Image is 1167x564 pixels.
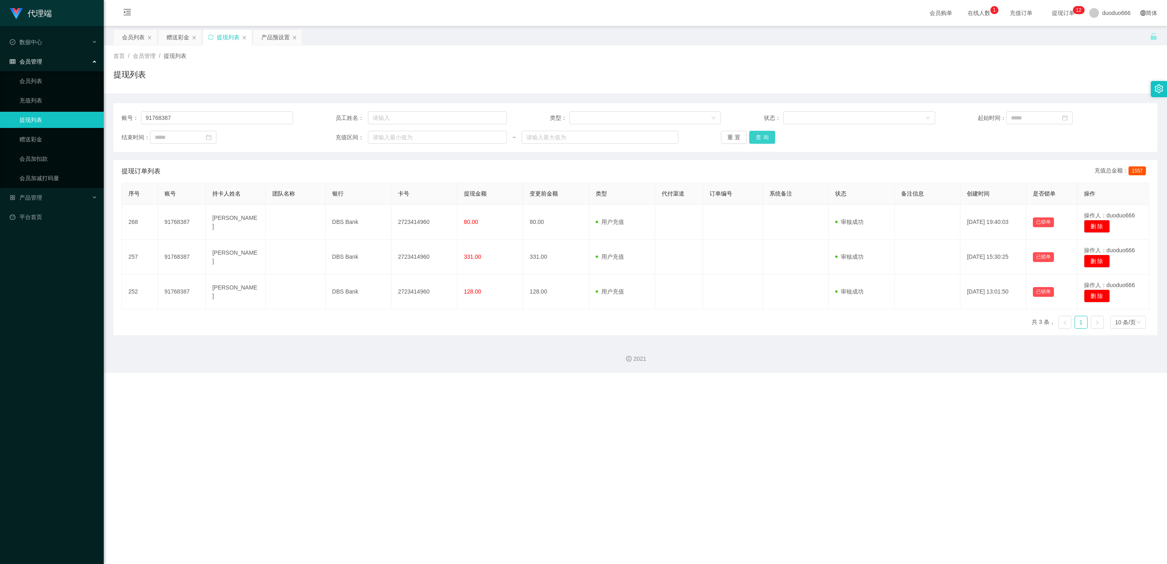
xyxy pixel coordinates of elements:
a: 提现列表 [19,112,97,128]
i: 图标: left [1062,320,1067,325]
span: 状态： [764,114,783,122]
button: 已锁单 [1033,217,1054,227]
span: 起始时间： [978,114,1006,122]
span: 用户充值 [596,288,624,295]
span: 1557 [1129,166,1146,175]
i: 图标: check-circle-o [10,39,15,45]
p: 1 [993,6,996,14]
i: 图标: down [1136,320,1141,326]
span: 团队名称 [272,190,295,197]
i: 图标: global [1140,10,1146,16]
span: 状态 [835,190,846,197]
div: 赠送彩金 [167,30,189,45]
i: 图标: calendar [206,134,212,140]
i: 图标: unlock [1150,33,1157,40]
td: [PERSON_NAME] [206,275,266,309]
a: 会员加扣款 [19,151,97,167]
td: [PERSON_NAME] [206,240,266,275]
span: 审核成功 [835,288,863,295]
span: 产品管理 [10,194,42,201]
sup: 12 [1073,6,1084,14]
span: 操作人：duoduo666 [1084,212,1135,219]
span: 331.00 [464,253,481,260]
span: 充值订单 [1006,10,1037,16]
i: 图标: close [192,35,197,40]
div: 10 条/页 [1115,316,1136,328]
button: 已锁单 [1033,287,1054,297]
input: 请输入 [141,111,293,124]
button: 已锁单 [1033,252,1054,262]
span: 会员管理 [10,58,42,65]
td: [DATE] 15:30:25 [960,240,1026,275]
span: 提现列表 [164,53,186,59]
span: 变更前金额 [530,190,558,197]
i: 图标: calendar [1062,115,1068,121]
button: 删 除 [1084,289,1110,302]
a: 赠送彩金 [19,131,97,147]
td: DBS Bank [326,240,392,275]
span: 员工姓名： [336,114,368,122]
span: 订单编号 [710,190,732,197]
td: 2723414960 [391,275,457,309]
p: 2 [1079,6,1082,14]
td: [DATE] 13:01:50 [960,275,1026,309]
span: 操作人：duoduo666 [1084,282,1135,288]
span: / [128,53,130,59]
td: 91768387 [158,275,206,309]
span: 充值区间： [336,133,368,142]
td: 2723414960 [391,205,457,240]
span: 系统备注 [769,190,792,197]
input: 请输入最大值为 [522,131,678,144]
li: 上一页 [1058,316,1071,329]
i: 图标: appstore-o [10,195,15,200]
i: 图标: close [242,35,247,40]
span: 会员管理 [133,53,156,59]
td: DBS Bank [326,205,392,240]
i: 图标: down [711,115,716,121]
span: / [159,53,160,59]
i: 图标: close [292,35,297,40]
span: 代付渠道 [662,190,684,197]
span: 备注信息 [901,190,924,197]
div: 提现列表 [217,30,239,45]
span: 提现金额 [464,190,487,197]
h1: 提现列表 [113,68,146,81]
span: 银行 [332,190,344,197]
td: 257 [122,240,158,275]
input: 请输入 [368,111,507,124]
p: 1 [1076,6,1079,14]
i: 图标: close [147,35,152,40]
span: 持卡人姓名 [212,190,241,197]
td: 2723414960 [391,240,457,275]
span: 首页 [113,53,125,59]
li: 共 3 条， [1032,316,1055,329]
span: 是否锁单 [1033,190,1056,197]
td: 252 [122,275,158,309]
span: 卡号 [398,190,409,197]
i: 图标: right [1095,320,1100,325]
a: 代理端 [10,10,52,16]
img: logo.9652507e.png [10,8,23,19]
a: 充值列表 [19,92,97,109]
span: 操作 [1084,190,1095,197]
button: 删 除 [1084,220,1110,233]
td: [DATE] 19:40:03 [960,205,1026,240]
a: 会员加减打码量 [19,170,97,186]
td: [PERSON_NAME] [206,205,266,240]
i: 图标: sync [208,34,214,40]
sup: 1 [990,6,998,14]
div: 2021 [110,355,1161,363]
span: ~ [507,133,522,142]
input: 请输入最小值为 [368,131,507,144]
span: 128.00 [464,288,481,295]
td: 80.00 [523,205,589,240]
span: 数据中心 [10,39,42,45]
i: 图标: down [925,115,930,121]
td: 91768387 [158,240,206,275]
a: 图标: dashboard平台首页 [10,209,97,225]
div: 会员列表 [122,30,145,45]
span: 账号 [165,190,176,197]
span: 用户充值 [596,219,624,225]
span: 审核成功 [835,219,863,225]
span: 结束时间： [122,133,150,142]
